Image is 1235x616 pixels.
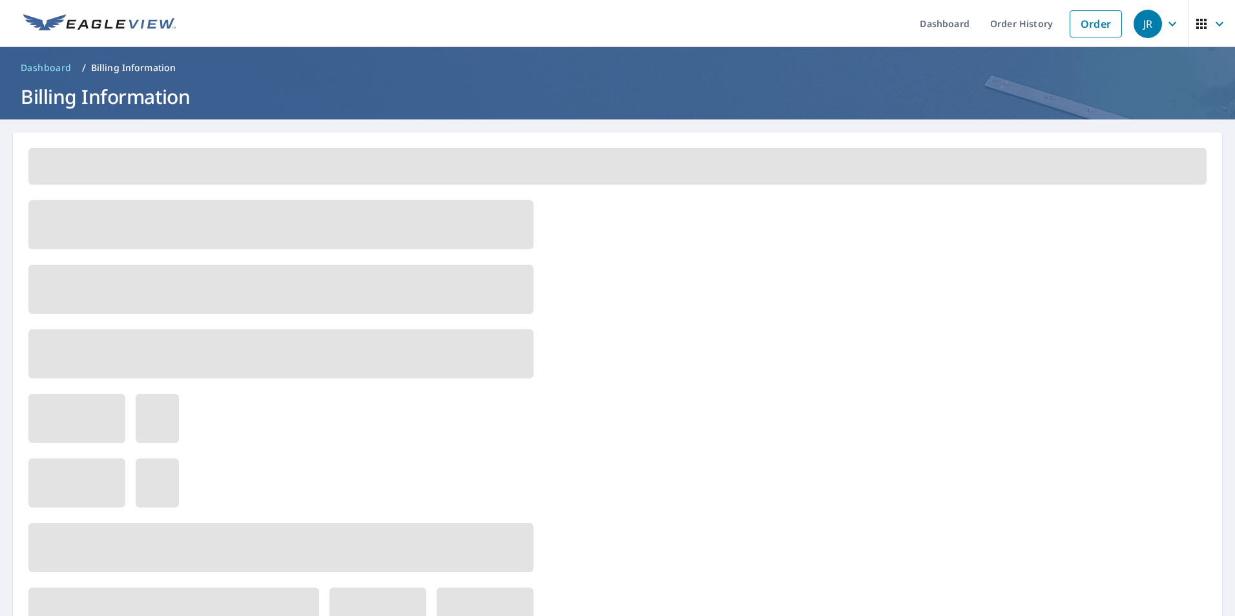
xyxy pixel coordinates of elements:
div: JR [1134,10,1162,38]
span: Dashboard [21,61,72,74]
a: Dashboard [16,57,77,78]
nav: breadcrumb [16,57,1219,78]
li: / [82,60,86,76]
a: Order [1070,10,1122,37]
h1: Billing Information [16,83,1219,110]
img: EV Logo [23,14,176,34]
p: Billing Information [91,61,176,74]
